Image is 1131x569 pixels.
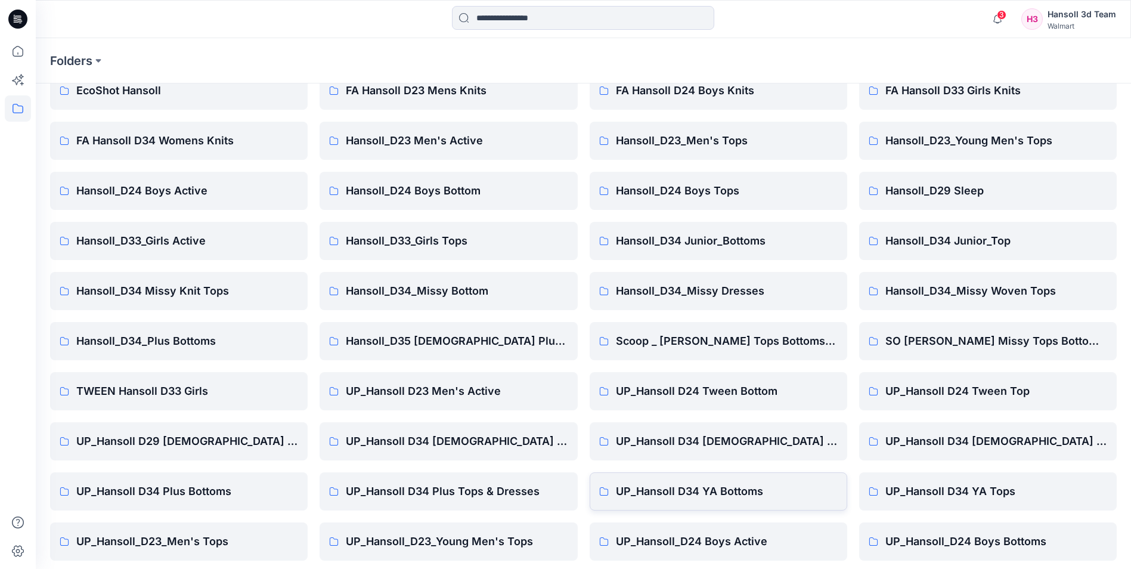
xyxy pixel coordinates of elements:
a: UP_Hansoll_D23_Young Men's Tops [320,522,577,561]
a: Hansoll_D34 Missy Knit Tops [50,272,308,310]
p: Hansoll_D34_Plus Bottoms [76,333,298,350]
a: UP_Hansoll D34 Plus Tops & Dresses [320,472,577,511]
a: Hansoll_D34_Plus Bottoms [50,322,308,360]
span: 3 [997,10,1006,20]
p: UP_Hansoll D34 [DEMOGRAPHIC_DATA] Dresses [616,433,838,450]
a: Hansoll_D23_Young Men's Tops [859,122,1117,160]
p: UP_Hansoll D23 Men's Active [346,383,568,400]
p: Hansoll_D23 Men's Active [346,132,568,149]
a: Hansoll_D34 Junior_Top [859,222,1117,260]
a: UP_Hansoll D24 Tween Bottom [590,372,847,410]
a: UP_Hansoll D29 [DEMOGRAPHIC_DATA] Sleep [50,422,308,460]
a: UP_Hansoll D24 Tween Top [859,372,1117,410]
p: Hansoll_D34_Missy Woven Tops [885,283,1107,299]
p: UP_Hansoll D34 [DEMOGRAPHIC_DATA] Bottoms [346,433,568,450]
p: FA Hansoll D33 Girls Knits [885,82,1107,99]
p: UP_Hansoll_D23_Young Men's Tops [346,533,568,550]
a: Hansoll_D34_Missy Woven Tops [859,272,1117,310]
a: Folders [50,52,92,69]
p: Hansoll_D24 Boys Active [76,183,298,199]
p: TWEEN Hansoll D33 Girls [76,383,298,400]
a: FA Hansoll D34 Womens Knits [50,122,308,160]
a: UP_Hansoll D34 YA Bottoms [590,472,847,511]
p: Hansoll_D33_Girls Tops [346,233,568,249]
p: Hansoll_D34_Missy Bottom [346,283,568,299]
a: Hansoll_D23_Men's Tops [590,122,847,160]
p: UP_Hansoll_D23_Men's Tops [76,533,298,550]
p: UP_Hansoll D34 [DEMOGRAPHIC_DATA] Knit Tops [885,433,1107,450]
p: FA Hansoll D34 Womens Knits [76,132,298,149]
a: EcoShot Hansoll [50,72,308,110]
a: UP_Hansoll D34 [DEMOGRAPHIC_DATA] Bottoms [320,422,577,460]
a: Hansoll_D34 Junior_Bottoms [590,222,847,260]
a: TWEEN Hansoll D33 Girls [50,372,308,410]
p: UP_Hansoll D29 [DEMOGRAPHIC_DATA] Sleep [76,433,298,450]
p: Scoop _ [PERSON_NAME] Tops Bottoms Dresses [616,333,838,350]
a: Hansoll_D34_Missy Dresses [590,272,847,310]
a: SO [PERSON_NAME] Missy Tops Bottoms Dresses [859,322,1117,360]
p: EcoShot Hansoll [76,82,298,99]
p: Hansoll_D33_Girls Active [76,233,298,249]
a: Scoop _ [PERSON_NAME] Tops Bottoms Dresses [590,322,847,360]
a: UP_Hansoll_D24 Boys Bottoms [859,522,1117,561]
p: UP_Hansoll_D24 Boys Bottoms [885,533,1107,550]
div: Walmart [1048,21,1116,30]
p: FA Hansoll D24 Boys Knits [616,82,838,99]
p: SO [PERSON_NAME] Missy Tops Bottoms Dresses [885,333,1107,350]
a: FA Hansoll D24 Boys Knits [590,72,847,110]
a: UP_Hansoll D34 YA Tops [859,472,1117,511]
p: Hansoll_D35 [DEMOGRAPHIC_DATA] Plus Top & Dresses [346,333,568,350]
p: UP_Hansoll_D24 Boys Active [616,533,838,550]
a: UP_Hansoll D34 [DEMOGRAPHIC_DATA] Knit Tops [859,422,1117,460]
a: Hansoll_D34_Missy Bottom [320,272,577,310]
div: Hansoll 3d Team [1048,7,1116,21]
p: Hansoll_D34 Junior_Bottoms [616,233,838,249]
a: Hansoll_D33_Girls Tops [320,222,577,260]
p: Hansoll_D23_Men's Tops [616,132,838,149]
a: Hansoll_D24 Boys Active [50,172,308,210]
a: UP_Hansoll_D23_Men's Tops [50,522,308,561]
p: UP_Hansoll D34 YA Bottoms [616,483,838,500]
p: Hansoll_D23_Young Men's Tops [885,132,1107,149]
p: Hansoll_D29 Sleep [885,183,1107,199]
p: UP_Hansoll D24 Tween Bottom [616,383,838,400]
a: Hansoll_D29 Sleep [859,172,1117,210]
p: Hansoll_D34 Missy Knit Tops [76,283,298,299]
p: UP_Hansoll D34 Plus Tops & Dresses [346,483,568,500]
p: Hansoll_D34_Missy Dresses [616,283,838,299]
div: H3 [1021,8,1043,30]
p: UP_Hansoll D34 YA Tops [885,483,1107,500]
a: UP_Hansoll D34 [DEMOGRAPHIC_DATA] Dresses [590,422,847,460]
p: UP_Hansoll D24 Tween Top [885,383,1107,400]
p: FA Hansoll D23 Mens Knits [346,82,568,99]
p: Hansoll_D24 Boys Tops [616,183,838,199]
a: Hansoll_D24 Boys Tops [590,172,847,210]
p: UP_Hansoll D34 Plus Bottoms [76,483,298,500]
a: Hansoll_D33_Girls Active [50,222,308,260]
a: Hansoll_D35 [DEMOGRAPHIC_DATA] Plus Top & Dresses [320,322,577,360]
a: FA Hansoll D33 Girls Knits [859,72,1117,110]
a: UP_Hansoll_D24 Boys Active [590,522,847,561]
a: FA Hansoll D23 Mens Knits [320,72,577,110]
a: UP_Hansoll D23 Men's Active [320,372,577,410]
a: Hansoll_D24 Boys Bottom [320,172,577,210]
a: Hansoll_D23 Men's Active [320,122,577,160]
p: Hansoll_D24 Boys Bottom [346,183,568,199]
p: Hansoll_D34 Junior_Top [885,233,1107,249]
a: UP_Hansoll D34 Plus Bottoms [50,472,308,511]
